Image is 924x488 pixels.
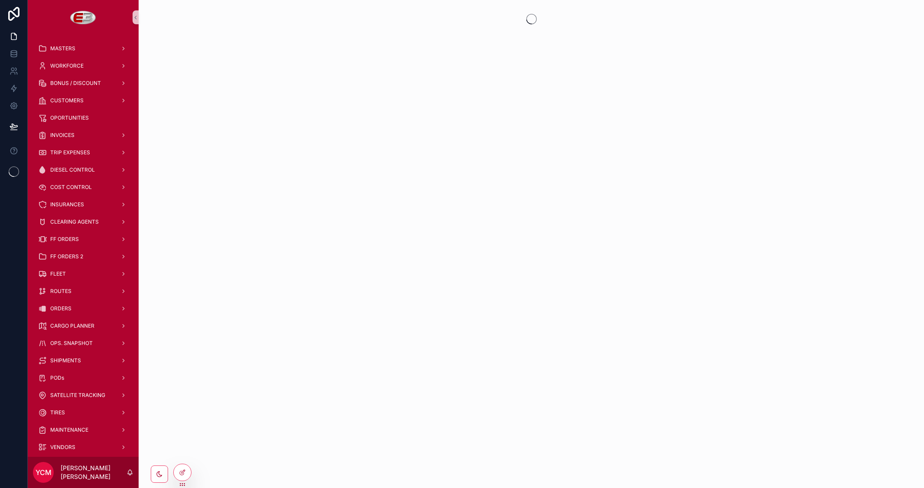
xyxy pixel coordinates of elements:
span: INSURANCES [50,201,84,208]
span: WORKFORCE [50,62,84,69]
span: OPS. SNAPSHOT [50,340,93,347]
a: ROUTES [33,283,133,299]
span: MAINTENANCE [50,426,88,433]
a: SHIPMENTS [33,353,133,368]
a: MAINTENANCE [33,422,133,438]
div: scrollable content [28,35,139,457]
span: TRIP EXPENSES [50,149,90,156]
span: CLEARING AGENTS [50,218,99,225]
a: INSURANCES [33,197,133,212]
span: CUSTOMERS [50,97,84,104]
span: FF ORDERS [50,236,79,243]
a: VENDORS [33,439,133,455]
img: App logo [70,10,97,24]
a: INVOICES [33,127,133,143]
span: FLEET [50,270,66,277]
span: ORDERS [50,305,71,312]
span: VENDORS [50,444,75,451]
p: [PERSON_NAME] [PERSON_NAME] [61,464,126,481]
a: SATELLITE TRACKING [33,387,133,403]
a: OPORTUNITIES [33,110,133,126]
a: FF ORDERS 2 [33,249,133,264]
span: SHIPMENTS [50,357,81,364]
span: DIESEL CONTROL [50,166,95,173]
span: CARGO PLANNER [50,322,94,329]
a: TRIP EXPENSES [33,145,133,160]
span: ROUTES [50,288,71,295]
a: WORKFORCE [33,58,133,74]
span: INVOICES [50,132,75,139]
a: FF ORDERS [33,231,133,247]
a: BONUS / DISCOUNT [33,75,133,91]
a: CUSTOMERS [33,93,133,108]
a: ORDERS [33,301,133,316]
span: FF ORDERS 2 [50,253,83,260]
a: CLEARING AGENTS [33,214,133,230]
a: MASTERS [33,41,133,56]
a: PODs [33,370,133,386]
span: OPORTUNITIES [50,114,89,121]
a: TIRES [33,405,133,420]
span: YCM [36,467,52,478]
span: SATELLITE TRACKING [50,392,105,399]
a: OPS. SNAPSHOT [33,335,133,351]
span: PODs [50,374,64,381]
span: COST CONTROL [50,184,92,191]
span: BONUS / DISCOUNT [50,80,101,87]
a: COST CONTROL [33,179,133,195]
a: FLEET [33,266,133,282]
a: DIESEL CONTROL [33,162,133,178]
a: CARGO PLANNER [33,318,133,334]
span: TIRES [50,409,65,416]
span: MASTERS [50,45,75,52]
